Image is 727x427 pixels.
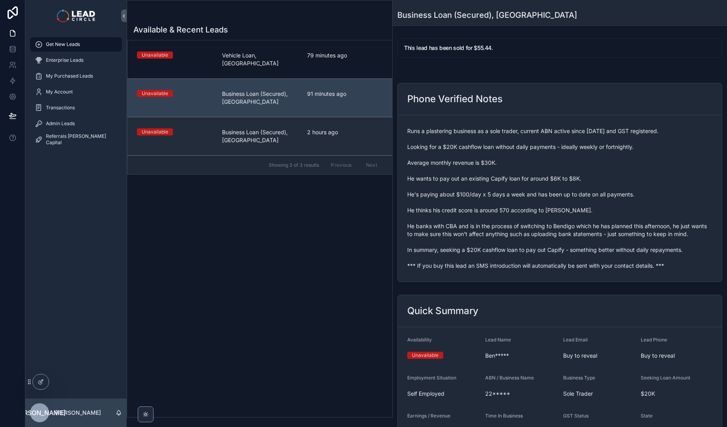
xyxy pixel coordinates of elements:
[307,128,383,136] span: 2 hours ago
[142,90,168,97] div: Unavailable
[30,69,122,83] a: My Purchased Leads
[407,375,456,381] span: Employment Situation
[46,57,84,63] span: Enterprise Leads
[30,37,122,51] a: Get New Leads
[46,89,73,95] span: My Account
[307,90,383,98] span: 91 minutes ago
[30,132,122,147] a: Referrals [PERSON_NAME] Capital
[485,375,534,381] span: ABN / Business Name
[407,413,450,419] span: Earnings / Revenue
[222,128,298,144] span: Business Loan (Secured), [GEOGRAPHIC_DATA]
[133,24,228,35] h1: Available & Recent Leads
[30,116,122,131] a: Admin Leads
[563,375,595,381] span: Business Type
[30,101,122,115] a: Transactions
[307,51,383,59] span: 79 minutes ago
[641,390,712,398] span: $20K
[142,51,168,59] div: Unavailable
[142,128,168,135] div: Unavailable
[407,337,432,343] span: Availability
[641,337,667,343] span: Lead Phone
[641,375,690,381] span: Seeking Loan Amount
[46,133,114,146] span: Referrals [PERSON_NAME] Capital
[641,413,653,419] span: State
[222,51,298,67] span: Vehicle Loan, [GEOGRAPHIC_DATA]
[485,413,523,419] span: Time In Business
[127,40,392,78] a: UnavailableVehicle Loan, [GEOGRAPHIC_DATA]79 minutes ago
[222,90,298,106] span: Business Loan (Secured), [GEOGRAPHIC_DATA]
[563,413,588,419] span: GST Status
[563,337,588,343] span: Lead Email
[46,73,93,79] span: My Purchased Leads
[412,352,438,359] div: Unavailable
[30,53,122,67] a: Enterprise Leads
[55,409,101,417] p: [PERSON_NAME]
[46,105,75,111] span: Transactions
[269,162,319,168] span: Showing 3 of 3 results
[25,32,127,157] div: scrollable content
[563,390,635,398] span: Sole Trader
[641,352,712,360] span: Buy to reveal
[563,352,635,360] span: Buy to reveal
[407,390,479,398] span: Self Employed
[407,93,503,105] h2: Phone Verified Notes
[397,10,577,21] h1: Business Loan (Secured), [GEOGRAPHIC_DATA]
[404,45,716,51] h5: This lead has been sold for $55.44.
[127,117,392,155] a: UnavailableBusiness Loan (Secured), [GEOGRAPHIC_DATA]2 hours ago
[407,305,478,317] h2: Quick Summary
[46,120,75,127] span: Admin Leads
[13,408,66,417] span: [PERSON_NAME]
[30,85,122,99] a: My Account
[46,41,80,48] span: Get New Leads
[485,337,511,343] span: Lead Name
[57,10,95,22] img: App logo
[127,78,392,117] a: UnavailableBusiness Loan (Secured), [GEOGRAPHIC_DATA]91 minutes ago
[407,127,712,270] span: Runs a plastering business as a sole trader, current ABN active since [DATE] and GST registered. ...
